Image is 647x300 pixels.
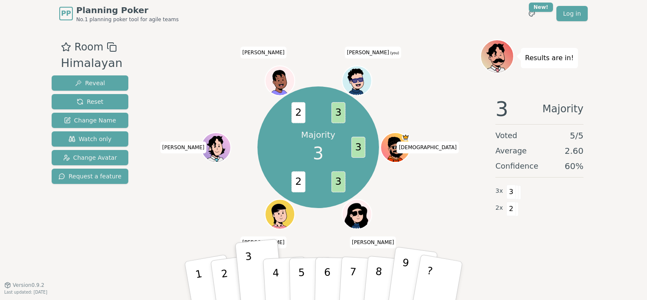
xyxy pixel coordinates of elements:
span: 3 [351,137,365,158]
span: (you) [389,51,399,55]
span: 60 % [565,160,583,172]
span: Click to change your name [350,236,396,248]
span: Voted [495,130,517,142]
span: 3 [331,102,345,123]
span: Reveal [75,79,105,87]
button: Change Name [52,113,128,128]
span: 2 [291,102,305,123]
button: Reset [52,94,128,109]
span: Click to change your name [240,47,287,58]
button: Watch only [52,131,128,147]
span: Watch only [69,135,112,143]
span: 3 x [495,186,503,196]
span: Click to change your name [160,142,207,153]
span: Planning Poker [76,4,179,16]
span: 3 [506,185,516,199]
span: Change Name [64,116,116,125]
span: 3 [313,141,323,166]
span: Reset [77,97,103,106]
span: Last updated: [DATE] [4,290,47,294]
span: Request a feature [58,172,122,181]
span: PP [61,8,71,19]
span: 2 [291,172,305,192]
a: PPPlanning PokerNo.1 planning poker tool for agile teams [59,4,179,23]
span: Majority [542,99,583,119]
button: Reveal [52,75,128,91]
span: 2 [506,202,516,216]
p: Majority [301,129,335,141]
span: 2.60 [564,145,583,157]
span: Change Avatar [63,153,117,162]
button: Request a feature [52,169,128,184]
span: Confidence [495,160,538,172]
button: New! [524,6,539,21]
span: Average [495,145,527,157]
span: Version 0.9.2 [13,282,44,289]
button: Version0.9.2 [4,282,44,289]
span: Vishnu is the host [402,133,409,141]
div: Himalayan [61,55,122,72]
span: 3 [331,172,345,192]
button: Change Avatar [52,150,128,165]
p: Results are in! [525,52,574,64]
span: Click to change your name [397,142,459,153]
span: Click to change your name [240,236,287,248]
a: Log in [556,6,588,21]
div: New! [529,3,553,12]
span: 2 x [495,203,503,213]
span: Click to change your name [345,47,401,58]
button: Add as favourite [61,39,71,55]
span: No.1 planning poker tool for agile teams [76,16,179,23]
span: 3 [495,99,509,119]
span: 5 / 5 [570,130,583,142]
p: 3 [245,250,256,297]
button: Click to change your avatar [343,67,371,94]
span: Room [75,39,103,55]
